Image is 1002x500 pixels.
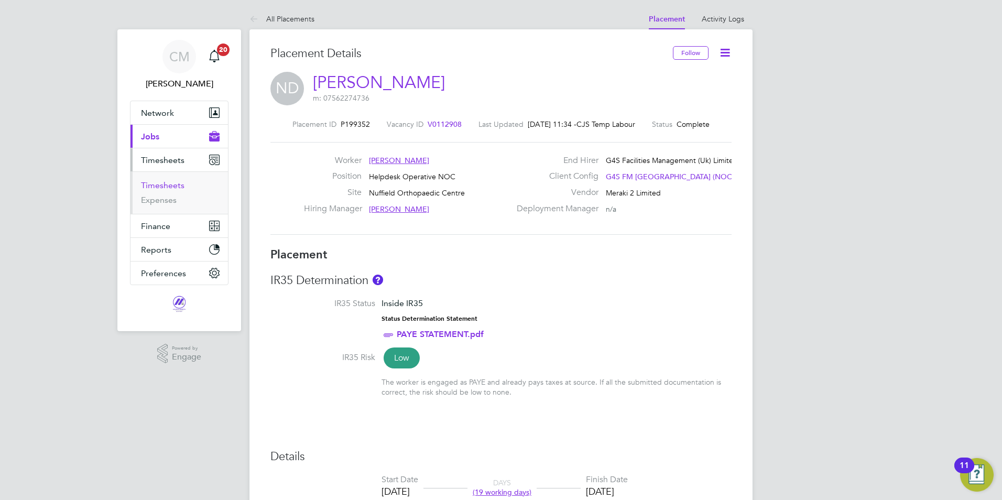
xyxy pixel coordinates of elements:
span: P199352 [341,119,370,129]
span: Nuffield Orthopaedic Centre [369,188,465,198]
button: Finance [130,214,228,237]
a: Powered byEngage [157,344,202,364]
div: DAYS [467,478,537,497]
span: Inside IR35 [382,298,423,308]
nav: Main navigation [117,29,241,331]
span: G4S Facilities Management (Uk) Limited [606,156,738,165]
label: Status [652,119,672,129]
a: 20 [204,40,225,73]
span: G4S FM [GEOGRAPHIC_DATA] (NOC) - Operational [606,172,780,181]
span: Complete [677,119,710,129]
h3: Details [270,449,732,464]
b: Placement [270,247,328,262]
a: Activity Logs [702,14,744,24]
span: Jobs [141,132,159,142]
button: Open Resource Center, 11 new notifications [960,458,994,492]
strong: Status Determination Statement [382,315,477,322]
label: Vendor [510,187,598,198]
span: Engage [172,353,201,362]
a: [PERSON_NAME] [313,72,445,93]
button: Preferences [130,262,228,285]
span: Casey Manton [130,78,228,90]
label: Client Config [510,171,598,182]
button: Network [130,101,228,124]
button: Reports [130,238,228,261]
span: Powered by [172,344,201,353]
label: IR35 Status [270,298,375,309]
div: Start Date [382,474,418,485]
label: Site [304,187,362,198]
label: Hiring Manager [304,203,362,214]
span: [DATE] 11:34 - [528,119,576,129]
span: Meraki 2 Limited [606,188,661,198]
span: Helpdesk Operative NOC [369,172,455,181]
a: Expenses [141,195,177,205]
div: [DATE] [382,485,418,497]
a: PAYE STATEMENT.pdf [397,329,484,339]
div: The worker is engaged as PAYE and already pays taxes at source. If all the submitted documentatio... [382,377,732,396]
span: Preferences [141,268,186,278]
a: All Placements [249,14,314,24]
span: Low [384,347,420,368]
span: (19 working days) [473,487,531,497]
label: Last Updated [478,119,524,129]
span: Timesheets [141,155,184,165]
label: Vacancy ID [387,119,423,129]
label: IR35 Risk [270,352,375,363]
img: magnussearch-logo-retina.png [172,296,187,312]
button: Follow [673,46,709,60]
div: Finish Date [586,474,628,485]
div: Timesheets [130,171,228,214]
label: Worker [304,155,362,166]
button: Jobs [130,125,228,148]
button: Timesheets [130,148,228,171]
span: CJS Temp Labour [576,119,635,129]
label: Deployment Manager [510,203,598,214]
label: End Hirer [510,155,598,166]
label: Position [304,171,362,182]
span: ND [270,72,304,105]
span: 20 [217,44,230,56]
button: About IR35 [373,275,383,285]
a: Go to home page [130,296,228,312]
div: 11 [960,465,969,479]
h3: IR35 Determination [270,273,732,288]
span: m: 07562274736 [313,93,369,103]
a: CM[PERSON_NAME] [130,40,228,90]
a: Placement [649,15,685,24]
a: Timesheets [141,180,184,190]
span: CM [169,50,190,63]
h3: Placement Details [270,46,665,61]
span: Network [141,108,174,118]
span: V0112908 [428,119,462,129]
div: [DATE] [586,485,628,497]
span: Finance [141,221,170,231]
span: n/a [606,204,616,214]
span: [PERSON_NAME] [369,156,429,165]
span: Reports [141,245,171,255]
span: [PERSON_NAME] [369,204,429,214]
label: Placement ID [292,119,336,129]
